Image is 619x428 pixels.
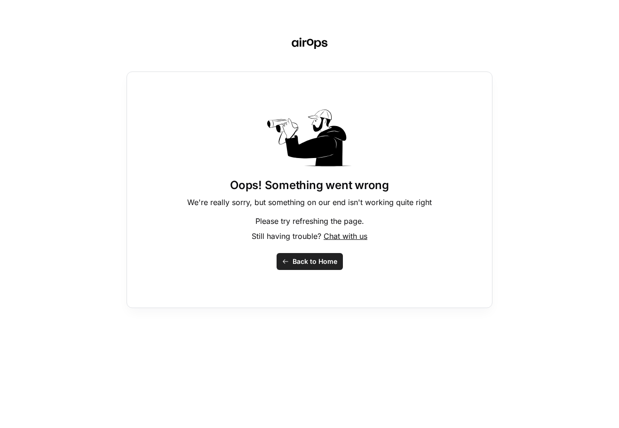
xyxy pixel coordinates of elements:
h1: Oops! Something went wrong [230,178,389,193]
p: Still having trouble? [252,230,367,242]
p: Please try refreshing the page. [255,215,364,227]
p: We're really sorry, but something on our end isn't working quite right [187,197,432,208]
span: Back to Home [293,257,337,266]
button: Back to Home [277,253,343,270]
span: Chat with us [324,231,367,241]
